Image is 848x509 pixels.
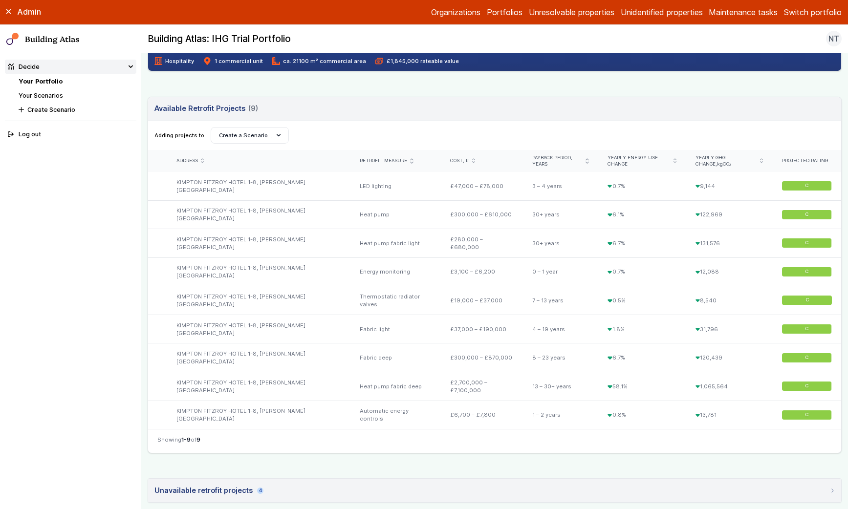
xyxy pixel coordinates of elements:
[350,229,441,258] div: Heat pump fabric light
[157,436,200,444] span: Showing of
[441,229,522,258] div: £280,000 – £680,000
[717,161,731,167] span: kgCO₂
[167,172,350,200] div: KIMPTON FITZROY HOTEL 1-8, [PERSON_NAME][GEOGRAPHIC_DATA]
[248,103,258,114] span: (9)
[709,6,778,18] a: Maintenance tasks
[826,31,842,46] button: NT
[529,6,614,18] a: Unresolvable properties
[350,286,441,315] div: Thermostatic radiator valves
[203,57,262,65] span: 1 commercial unit
[523,372,598,401] div: 13 – 30+ years
[686,172,773,200] div: 9,144
[257,488,263,494] span: 4
[805,355,808,361] span: C
[686,286,773,315] div: 8,540
[441,257,522,286] div: £3,100 – £6,200
[805,269,808,275] span: C
[441,172,522,200] div: £47,000 – £78,000
[431,6,480,18] a: Organizations
[196,436,200,443] span: 9
[805,326,808,332] span: C
[211,127,289,144] button: Create a Scenario…
[154,57,194,65] span: Hospitality
[598,315,686,343] div: 1.8%
[167,229,350,258] div: KIMPTON FITZROY HOTEL 1-8, [PERSON_NAME][GEOGRAPHIC_DATA]
[5,127,136,142] button: Log out
[167,372,350,401] div: KIMPTON FITZROY HOTEL 1-8, [PERSON_NAME][GEOGRAPHIC_DATA]
[828,33,839,44] span: NT
[532,155,583,168] span: Payback period, years
[686,372,773,401] div: 1,065,564
[148,33,291,45] h2: Building Atlas: IHG Trial Portfolio
[686,229,773,258] div: 131,576
[686,257,773,286] div: 12,088
[148,429,841,453] nav: Table navigation
[350,372,441,401] div: Heat pump fabric deep
[441,200,522,229] div: £300,000 – £610,000
[598,401,686,429] div: 0.8%
[621,6,703,18] a: Unidentified properties
[523,200,598,229] div: 30+ years
[523,343,598,372] div: 8 – 23 years
[350,343,441,372] div: Fabric deep
[598,200,686,229] div: 6.1%
[686,200,773,229] div: 122,969
[696,155,757,168] span: Yearly GHG change,
[686,343,773,372] div: 120,439
[782,158,832,164] div: Projected rating
[598,372,686,401] div: 58.1%
[523,257,598,286] div: 0 – 1 year
[16,103,136,117] button: Create Scenario
[608,155,671,168] span: Yearly energy use change
[523,401,598,429] div: 1 – 2 years
[350,257,441,286] div: Energy monitoring
[598,229,686,258] div: 6.7%
[598,286,686,315] div: 0.5%
[805,383,808,389] span: C
[6,33,19,45] img: main-0bbd2752.svg
[686,401,773,429] div: 13,781
[598,172,686,200] div: 0.7%
[487,6,522,18] a: Portfolios
[350,315,441,343] div: Fabric light
[350,401,441,429] div: Automatic energy controls
[167,200,350,229] div: KIMPTON FITZROY HOTEL 1-8, [PERSON_NAME][GEOGRAPHIC_DATA]
[167,315,350,343] div: KIMPTON FITZROY HOTEL 1-8, [PERSON_NAME][GEOGRAPHIC_DATA]
[148,479,841,502] summary: Unavailable retrofit projects4
[805,240,808,246] span: C
[523,229,598,258] div: 30+ years
[167,286,350,315] div: KIMPTON FITZROY HOTEL 1-8, [PERSON_NAME][GEOGRAPHIC_DATA]
[154,131,204,139] span: Adding projects to
[523,315,598,343] div: 4 – 19 years
[450,158,469,164] span: Cost, £
[350,172,441,200] div: LED lighting
[805,297,808,304] span: C
[375,57,458,65] span: £1,845,000 rateable value
[350,200,441,229] div: Heat pump
[19,92,63,99] a: Your Scenarios
[441,286,522,315] div: £19,000 – £37,000
[441,343,522,372] div: £300,000 – £870,000
[360,158,407,164] span: Retrofit measure
[154,103,258,114] h3: Available Retrofit Projects
[8,62,40,71] div: Decide
[181,436,191,443] span: 1-9
[167,343,350,372] div: KIMPTON FITZROY HOTEL 1-8, [PERSON_NAME][GEOGRAPHIC_DATA]
[598,257,686,286] div: 0.7%
[598,343,686,372] div: 6.7%
[441,401,522,429] div: £6,700 – £7,800
[805,183,808,189] span: C
[523,172,598,200] div: 3 – 4 years
[784,6,842,18] button: Switch portfolio
[441,315,522,343] div: £37,000 – £190,000
[805,412,808,418] span: C
[154,485,263,496] div: Unavailable retrofit projects
[523,286,598,315] div: 7 – 13 years
[167,257,350,286] div: KIMPTON FITZROY HOTEL 1-8, [PERSON_NAME][GEOGRAPHIC_DATA]
[167,401,350,429] div: KIMPTON FITZROY HOTEL 1-8, [PERSON_NAME][GEOGRAPHIC_DATA]
[176,158,198,164] span: Address
[805,212,808,218] span: C
[686,315,773,343] div: 31,796
[272,57,366,65] span: ca. 21100 m² commercial area
[5,60,136,74] summary: Decide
